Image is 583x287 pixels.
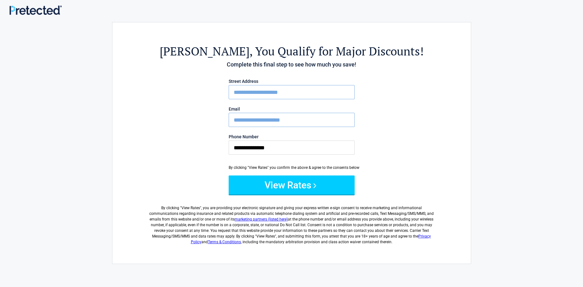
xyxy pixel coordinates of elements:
label: Street Address [229,79,355,83]
div: By clicking "View Rates" you confirm the above & agree to the consents below [229,165,355,170]
span: [PERSON_NAME] [160,43,249,59]
span: View Rates [181,206,200,210]
label: Email [229,107,355,111]
a: marketing partners (listed here) [235,217,288,221]
img: Main Logo [9,5,62,15]
a: Terms & Conditions [208,240,241,244]
label: Phone Number [229,135,355,139]
h2: , You Qualify for Major Discounts! [147,43,436,59]
h4: Complete this final step to see how much you save! [147,60,436,69]
label: By clicking " ", you are providing your electronic signature and giving your express written e-si... [147,200,436,245]
button: View Rates [229,175,355,194]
